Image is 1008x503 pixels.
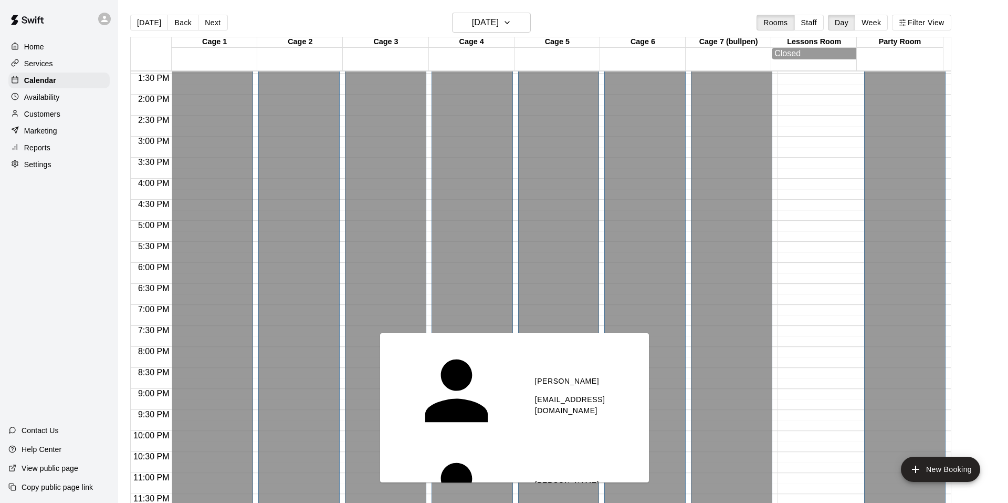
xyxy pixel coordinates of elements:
[131,452,172,461] span: 10:30 PM
[131,473,172,482] span: 11:00 PM
[774,49,854,58] div: Closed
[131,494,172,503] span: 11:30 PM
[857,37,942,47] div: Party Room
[135,389,172,398] span: 9:00 PM
[24,109,60,119] p: Customers
[135,347,172,356] span: 8:00 PM
[514,37,600,47] div: Cage 5
[828,15,855,30] button: Day
[409,344,535,441] div: Parker Burns
[535,376,599,387] p: [PERSON_NAME]
[135,305,172,314] span: 7:00 PM
[535,395,605,415] span: [EMAIL_ADDRESS][DOMAIN_NAME]
[22,444,61,455] p: Help Center
[24,58,53,69] p: Services
[24,42,44,52] p: Home
[172,37,257,47] div: Cage 1
[135,74,172,83] span: 1:30 PM
[135,95,172,104] span: 2:00 PM
[343,37,428,47] div: Cage 3
[130,15,168,30] button: [DATE]
[135,242,172,251] span: 5:30 PM
[24,126,57,136] p: Marketing
[22,425,59,436] p: Contact Us
[22,482,93,492] p: Copy public page link
[22,463,78,474] p: View public page
[257,37,343,47] div: Cage 2
[24,142,50,153] p: Reports
[135,116,172,125] span: 2:30 PM
[686,37,771,47] div: Cage 7 (bullpen)
[771,37,857,47] div: Lessons Room
[135,410,172,419] span: 9:30 PM
[135,221,172,230] span: 5:00 PM
[901,457,980,482] button: add
[135,137,172,146] span: 3:00 PM
[135,284,172,293] span: 6:30 PM
[135,326,172,335] span: 7:30 PM
[135,368,172,377] span: 8:30 PM
[198,15,227,30] button: Next
[855,15,888,30] button: Week
[24,159,51,170] p: Settings
[135,263,172,272] span: 6:00 PM
[757,15,794,30] button: Rooms
[131,431,172,440] span: 10:00 PM
[24,75,56,86] p: Calendar
[24,92,60,102] p: Availability
[135,200,172,209] span: 4:30 PM
[535,479,599,490] p: [PERSON_NAME]
[794,15,824,30] button: Staff
[892,15,951,30] button: Filter View
[135,179,172,188] span: 4:00 PM
[135,158,172,167] span: 3:30 PM
[429,37,514,47] div: Cage 4
[600,37,686,47] div: Cage 6
[167,15,198,30] button: Back
[472,15,499,30] h6: [DATE]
